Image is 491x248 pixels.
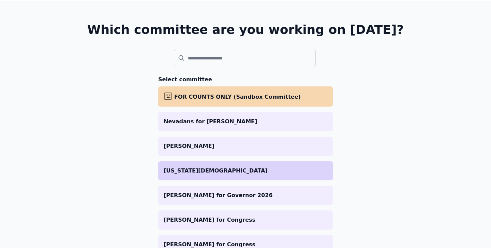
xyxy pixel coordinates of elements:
p: [PERSON_NAME] for Congress [164,216,327,224]
p: [PERSON_NAME] for Governor 2026 [164,191,327,199]
p: Nevadans for [PERSON_NAME] [164,118,327,126]
h3: Select committee [158,75,333,84]
a: FOR COUNTS ONLY (Sandbox Committee) [158,86,333,107]
a: [US_STATE][DEMOGRAPHIC_DATA] [158,161,333,180]
span: FOR COUNTS ONLY (Sandbox Committee) [174,94,301,100]
p: [PERSON_NAME] [164,142,327,150]
a: [PERSON_NAME] [158,137,333,156]
h1: Which committee are you working on [DATE]? [87,23,404,37]
a: Nevadans for [PERSON_NAME] [158,112,333,131]
a: [PERSON_NAME] for Governor 2026 [158,186,333,205]
p: [US_STATE][DEMOGRAPHIC_DATA] [164,167,327,175]
a: [PERSON_NAME] for Congress [158,210,333,230]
